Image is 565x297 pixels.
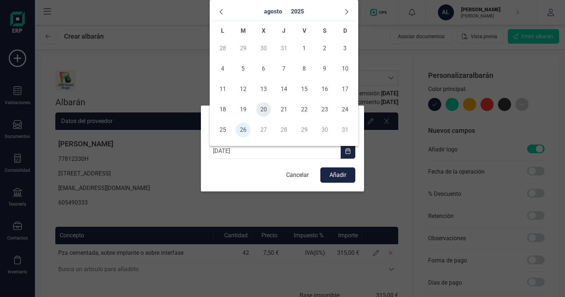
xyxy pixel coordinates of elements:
[216,102,230,117] span: 18
[236,102,250,117] span: 19
[323,27,327,34] span: S
[216,123,230,137] span: 25
[256,62,271,76] span: 6
[317,102,332,117] span: 23
[297,82,312,96] span: 15
[256,82,271,96] span: 13
[317,82,332,96] span: 16
[320,167,355,183] button: Añadir
[261,5,285,18] span: agosto
[216,62,230,76] span: 4
[236,62,250,76] span: 5
[241,27,246,34] span: M
[297,41,312,56] span: 1
[207,111,347,126] div: Nuevo campo
[338,102,352,117] span: 24
[338,82,352,96] span: 17
[236,123,250,137] span: 26
[282,27,286,34] span: J
[221,27,225,34] span: L
[317,62,332,76] span: 9
[297,62,312,76] span: 8
[297,102,312,117] span: 22
[277,82,291,96] span: 14
[279,168,316,182] button: Cancelar
[317,41,332,56] span: 2
[256,102,271,117] span: 20
[277,62,291,76] span: 7
[303,27,306,34] span: V
[338,62,352,76] span: 10
[277,102,291,117] span: 21
[236,82,250,96] span: 12
[343,27,347,34] span: D
[216,82,230,96] span: 11
[262,27,265,34] span: X
[288,5,307,18] span: 2025
[338,41,352,56] span: 3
